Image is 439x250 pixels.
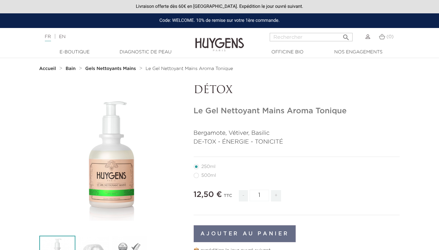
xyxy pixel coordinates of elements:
[386,35,394,39] span: (0)
[270,33,353,41] input: Rechercher
[326,49,391,56] a: Nos engagements
[195,27,244,52] img: Huygens
[59,35,65,39] a: EN
[42,33,178,41] div: |
[146,66,233,71] a: Le Gel Nettoyant Mains Aroma Tonique
[194,225,296,242] button: Ajouter au panier
[39,66,58,71] a: Accueil
[66,66,77,71] a: Bain
[66,66,76,71] strong: Bain
[255,49,320,56] a: Officine Bio
[194,84,400,97] p: DÉTOX
[250,190,269,201] input: Quantité
[224,189,232,206] div: TTC
[42,49,107,56] a: E-Boutique
[239,190,248,201] span: -
[194,129,400,138] p: Bergamote, Vétiver, Basilic
[85,66,137,71] a: Gels Nettoyants Mains
[39,66,56,71] strong: Accueil
[340,31,352,40] button: 
[194,173,224,178] label: 500ml
[194,191,222,199] span: 12,50 €
[271,190,281,201] span: +
[194,164,223,169] label: 250ml
[194,138,400,146] p: DE-TOX - ÉNERGIE - TONICITÉ
[113,49,178,56] a: Diagnostic de peau
[85,66,136,71] strong: Gels Nettoyants Mains
[45,35,51,41] a: FR
[342,32,350,39] i: 
[194,106,400,116] h1: Le Gel Nettoyant Mains Aroma Tonique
